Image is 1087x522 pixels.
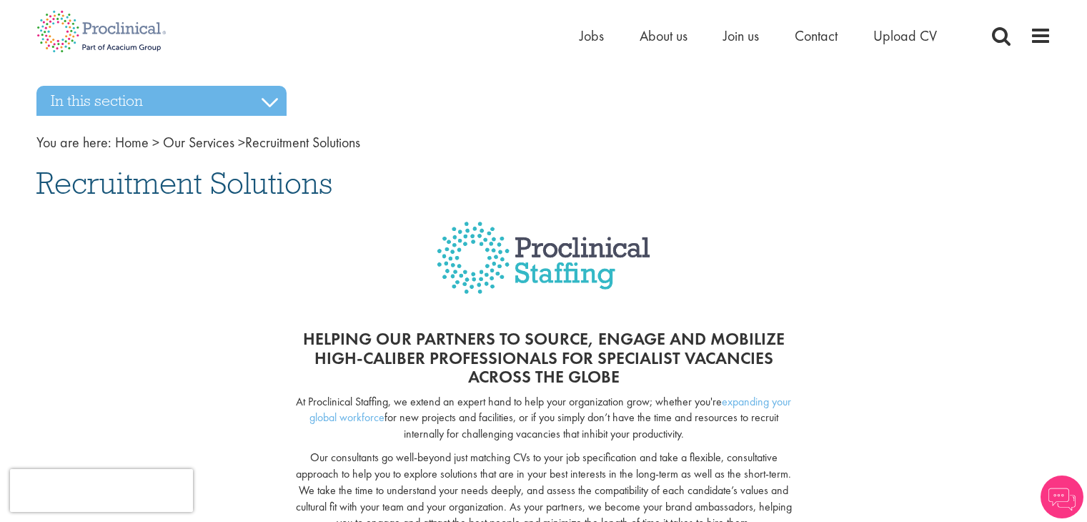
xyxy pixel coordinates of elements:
[1041,476,1083,518] img: Chatbot
[238,133,245,152] span: >
[295,394,792,443] p: At Proclinical Staffing, we extend an expert hand to help your organization grow; whether you're ...
[795,26,838,45] a: Contact
[640,26,688,45] a: About us
[152,133,159,152] span: >
[580,26,604,45] a: Jobs
[309,394,792,425] a: expanding your global workforce
[115,133,149,152] a: breadcrumb link to Home
[295,330,792,386] h2: Helping our partners to source, engage and mobilize high-caliber professionals for specialist vac...
[36,86,287,116] h3: In this section
[163,133,234,152] a: breadcrumb link to Our Services
[437,222,650,315] img: Proclinical Staffing
[10,469,193,512] iframe: reCAPTCHA
[36,164,332,202] span: Recruitment Solutions
[36,133,111,152] span: You are here:
[873,26,937,45] a: Upload CV
[115,133,360,152] span: Recruitment Solutions
[723,26,759,45] a: Join us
